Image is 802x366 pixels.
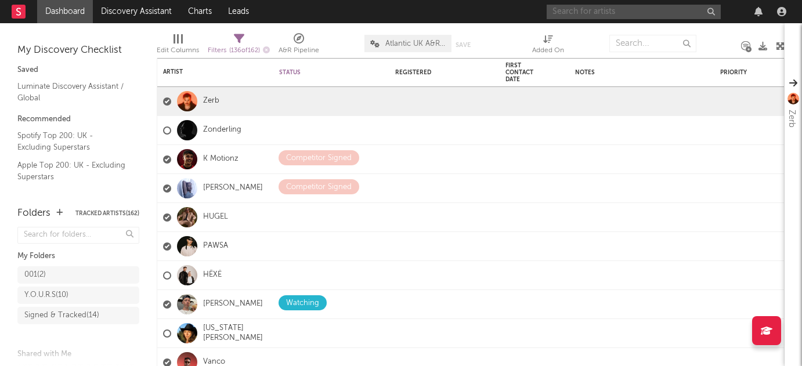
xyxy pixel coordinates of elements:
[208,29,270,63] div: Filters(136 of 162)
[17,44,139,57] div: My Discovery Checklist
[17,113,139,126] div: Recommended
[229,48,260,54] span: ( 136 of 162 )
[279,44,319,57] div: A&R Pipeline
[385,40,446,48] span: Atlantic UK A&R Pipeline
[395,69,465,76] div: Registered
[17,227,139,244] input: Search for folders...
[203,324,268,343] a: [US_STATE][PERSON_NAME]
[163,68,250,75] div: Artist
[609,35,696,52] input: Search...
[24,288,68,302] div: Y.O.U.R.S ( 10 )
[456,42,471,48] button: Save
[203,241,228,251] a: PAWSA
[17,159,128,183] a: Apple Top 200: UK - Excluding Superstars
[24,268,46,282] div: 001 ( 2 )
[785,110,799,128] div: Zerb
[17,129,128,153] a: Spotify Top 200: UK - Excluding Superstars
[505,62,546,83] div: First Contact Date
[157,29,199,63] div: Edit Columns
[203,154,239,164] a: K Motionz
[17,249,139,263] div: My Folders
[24,309,99,322] div: Signed & Tracked ( 14 )
[575,69,691,76] div: Notes
[286,296,319,310] div: Watching
[286,151,352,165] div: Competitor Signed
[17,307,139,324] a: Signed & Tracked(14)
[203,183,263,193] a: [PERSON_NAME]
[203,212,228,222] a: HUGEL
[720,69,767,76] div: Priority
[279,29,319,63] div: A&R Pipeline
[157,44,199,57] div: Edit Columns
[286,180,352,194] div: Competitor Signed
[532,29,564,63] div: Added On
[203,125,241,135] a: Zonderling
[17,80,128,104] a: Luminate Discovery Assistant / Global
[532,44,564,57] div: Added On
[75,211,139,216] button: Tracked Artists(162)
[203,270,222,280] a: HËXĖ
[203,96,219,106] a: Zerb
[547,5,721,19] input: Search for artists
[208,44,270,58] div: Filters
[203,299,263,309] a: [PERSON_NAME]
[17,63,139,77] div: Saved
[17,206,50,220] div: Folders
[17,347,139,361] div: Shared with Me
[17,287,139,304] a: Y.O.U.R.S(10)
[279,69,355,76] div: Status
[17,266,139,284] a: 001(2)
